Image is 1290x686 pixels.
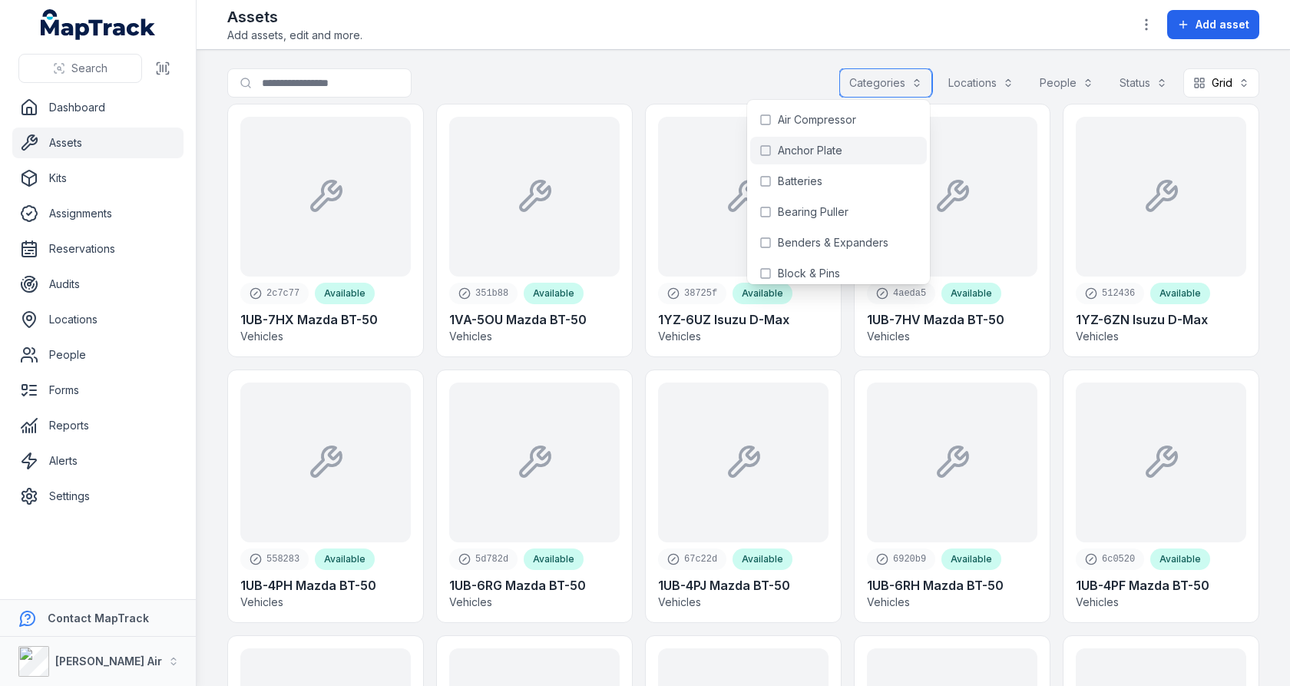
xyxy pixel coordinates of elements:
[12,375,184,406] a: Forms
[12,446,184,476] a: Alerts
[227,6,362,28] h2: Assets
[12,481,184,512] a: Settings
[778,112,856,128] span: Air Compressor
[1196,17,1249,32] span: Add asset
[1110,68,1177,98] button: Status
[778,143,842,158] span: Anchor Plate
[778,174,822,189] span: Batteries
[12,128,184,158] a: Assets
[1183,68,1259,98] button: Grid
[778,204,848,220] span: Bearing Puller
[12,198,184,229] a: Assignments
[1030,68,1103,98] button: People
[12,163,184,194] a: Kits
[48,611,149,625] strong: Contact MapTrack
[41,9,156,40] a: MapTrack
[12,340,184,370] a: People
[18,54,142,83] button: Search
[227,28,362,43] span: Add assets, edit and more.
[12,234,184,264] a: Reservations
[71,61,107,76] span: Search
[12,410,184,441] a: Reports
[839,68,932,98] button: Categories
[778,235,888,250] span: Benders & Expanders
[12,92,184,123] a: Dashboard
[55,655,162,668] strong: [PERSON_NAME] Air
[1167,10,1259,39] button: Add asset
[938,68,1024,98] button: Locations
[778,266,840,281] span: Block & Pins
[12,269,184,300] a: Audits
[12,304,184,335] a: Locations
